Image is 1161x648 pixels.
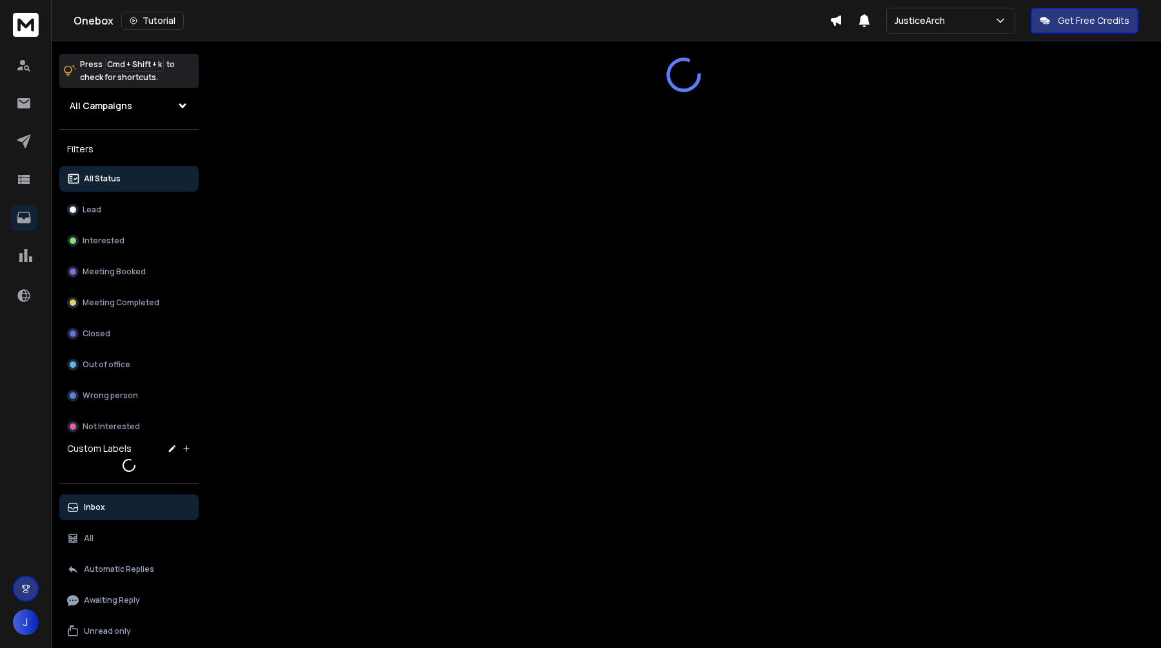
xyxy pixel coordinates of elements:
[59,140,199,158] h3: Filters
[59,556,199,582] button: Automatic Replies
[59,93,199,119] button: All Campaigns
[59,259,199,285] button: Meeting Booked
[84,564,154,574] p: Automatic Replies
[59,321,199,347] button: Closed
[83,298,159,308] p: Meeting Completed
[70,99,132,112] h1: All Campaigns
[83,359,130,370] p: Out of office
[74,12,829,30] div: Onebox
[84,595,140,605] p: Awaiting Reply
[59,618,199,644] button: Unread only
[59,197,199,223] button: Lead
[59,290,199,316] button: Meeting Completed
[121,12,184,30] button: Tutorial
[83,421,140,432] p: Not Interested
[83,329,110,339] p: Closed
[80,58,175,84] p: Press to check for shortcuts.
[83,390,138,401] p: Wrong person
[895,14,950,27] p: JusticeArch
[59,494,199,520] button: Inbox
[67,442,132,455] h3: Custom Labels
[84,626,131,636] p: Unread only
[105,57,164,72] span: Cmd + Shift + k
[59,383,199,409] button: Wrong person
[59,166,199,192] button: All Status
[13,609,39,635] button: J
[84,174,121,184] p: All Status
[59,352,199,378] button: Out of office
[1031,8,1138,34] button: Get Free Credits
[83,205,101,215] p: Lead
[1058,14,1129,27] p: Get Free Credits
[84,502,105,512] p: Inbox
[59,228,199,254] button: Interested
[83,267,146,277] p: Meeting Booked
[59,525,199,551] button: All
[83,236,124,246] p: Interested
[84,533,94,543] p: All
[59,414,199,440] button: Not Interested
[59,587,199,613] button: Awaiting Reply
